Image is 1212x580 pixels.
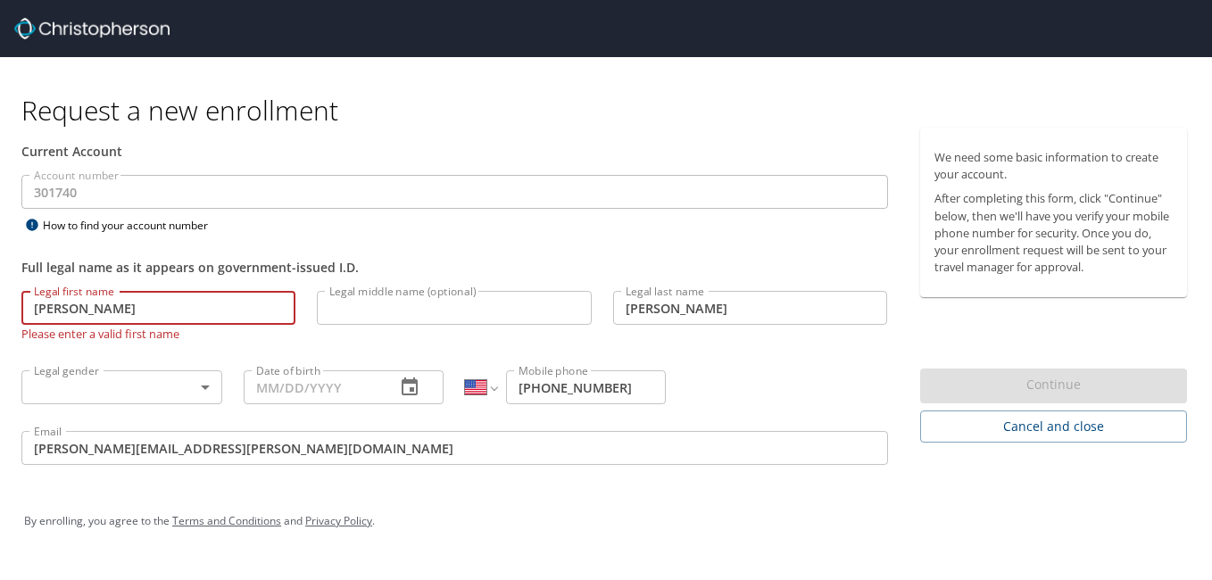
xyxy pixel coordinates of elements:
p: After completing this form, click "Continue" below, then we'll have you verify your mobile phone ... [934,190,1174,276]
input: Enter phone number [506,370,666,404]
a: Terms and Conditions [172,513,281,528]
span: Cancel and close [934,416,1174,438]
div: ​ [21,370,222,404]
p: Please enter a valid first name [21,325,295,342]
img: cbt logo [14,18,170,39]
div: How to find your account number [21,214,245,236]
input: MM/DD/YYYY [244,370,382,404]
div: Full legal name as it appears on government-issued I.D. [21,258,888,277]
h1: Request a new enrollment [21,93,1201,128]
button: Cancel and close [920,410,1188,443]
a: Privacy Policy [305,513,372,528]
div: By enrolling, you agree to the and . [24,499,1188,543]
p: We need some basic information to create your account. [934,149,1174,183]
div: Current Account [21,142,888,161]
